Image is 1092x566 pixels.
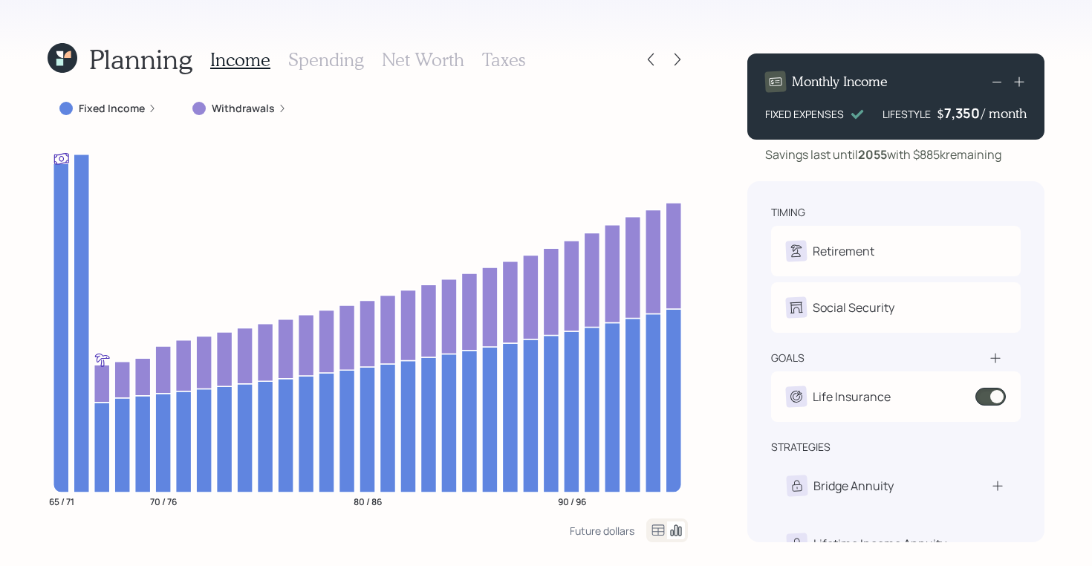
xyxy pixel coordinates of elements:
[212,101,275,116] label: Withdrawals
[944,104,981,122] div: 7,350
[771,205,805,220] div: timing
[558,495,586,507] tspan: 90 / 96
[937,105,944,122] h4: $
[354,495,382,507] tspan: 80 / 86
[150,495,177,507] tspan: 70 / 76
[771,440,831,455] div: strategies
[813,477,894,495] div: Bridge Annuity
[813,535,946,553] div: Lifetime Income Annuity
[981,105,1027,122] h4: / month
[89,43,192,75] h1: Planning
[813,388,891,406] div: Life Insurance
[792,74,888,90] h4: Monthly Income
[288,49,364,71] h3: Spending
[765,146,1001,163] div: Savings last until with $885k remaining
[883,106,931,122] div: LIFESTYLE
[813,299,894,316] div: Social Security
[382,49,464,71] h3: Net Worth
[210,49,270,71] h3: Income
[765,106,844,122] div: FIXED EXPENSES
[570,524,634,538] div: Future dollars
[49,495,74,507] tspan: 65 / 71
[858,146,887,163] b: 2055
[813,242,874,260] div: Retirement
[482,49,525,71] h3: Taxes
[771,351,805,365] div: goals
[79,101,145,116] label: Fixed Income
